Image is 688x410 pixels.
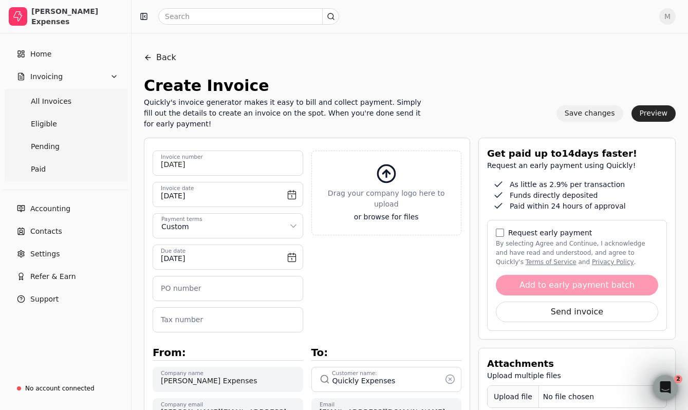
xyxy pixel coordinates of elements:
div: No file chosen [539,387,598,406]
button: Back [144,45,176,70]
button: Save changes [556,105,623,122]
a: privacy-policy [592,258,634,266]
span: Invoicing [30,71,63,82]
label: Due date [161,247,185,255]
label: Email [320,401,334,409]
span: Home [30,49,51,60]
a: Paid [6,159,125,179]
span: Drag your company logo here to upload [316,188,457,210]
span: 2 [674,375,682,383]
label: Invoice date [161,184,194,193]
span: Accounting [30,203,70,214]
div: No account connected [25,384,95,393]
label: Invoice number [161,153,203,161]
a: terms-of-service [526,258,577,266]
a: Settings [4,244,127,264]
div: Get paid up to 14 days faster! [487,146,667,160]
button: Invoice date [153,182,303,207]
div: Funds directly deposited [493,190,661,201]
div: Attachments [487,357,667,370]
div: Upload multiple files [487,370,667,381]
span: Pending [31,141,60,152]
button: M [659,8,676,25]
label: Request early payment [508,229,592,236]
button: Send invoice [496,302,658,322]
a: Pending [6,136,125,157]
label: By selecting Agree and Continue, I acknowledge and have read and understood, and agree to Quickly... [496,239,658,267]
a: Home [4,44,127,64]
button: Invoicing [4,66,127,87]
div: To: [311,345,462,361]
button: Upload fileNo file chosen [487,385,667,408]
div: Create Invoice [144,70,676,97]
a: Contacts [4,221,127,241]
a: Accounting [4,198,127,219]
button: Drag your company logo here to uploador browse for files [311,151,462,235]
div: [PERSON_NAME] Expenses [31,6,122,27]
div: Upload file [488,385,539,408]
span: Refer & Earn [30,271,76,282]
span: All Invoices [31,96,71,107]
div: Request an early payment using Quickly! [487,160,667,171]
label: Tax number [161,314,203,325]
div: Paid within 24 hours of approval [493,201,661,212]
span: Contacts [30,226,62,237]
span: or browse for files [316,212,457,222]
button: Refer & Earn [4,266,127,287]
div: As little as 2.9% per transaction [493,179,661,190]
label: Company email [161,401,203,409]
button: Due date [153,245,303,270]
input: Search [158,8,339,25]
button: Preview [631,105,676,122]
button: Support [4,289,127,309]
span: Support [30,294,59,305]
div: Quickly's invoice generator makes it easy to bill and collect payment. Simply fill out the detail... [144,97,432,129]
a: All Invoices [6,91,125,111]
span: Paid [31,164,46,175]
div: From: [153,345,303,361]
label: Company name [161,369,203,378]
span: Settings [30,249,60,259]
div: Payment terms [161,215,202,223]
iframe: Intercom live chat [653,375,678,400]
label: PO number [161,283,201,294]
span: Eligible [31,119,57,129]
a: No account connected [4,379,127,398]
a: Eligible [6,114,125,134]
